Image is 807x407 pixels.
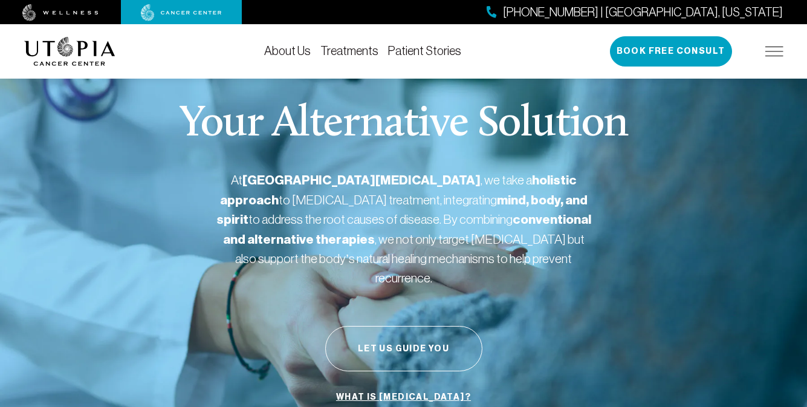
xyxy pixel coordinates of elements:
a: [PHONE_NUMBER] | [GEOGRAPHIC_DATA], [US_STATE] [487,4,783,21]
a: Treatments [320,44,378,57]
strong: holistic approach [220,172,577,208]
strong: conventional and alternative therapies [223,212,591,247]
p: Your Alternative Solution [179,103,628,146]
img: cancer center [141,4,222,21]
img: icon-hamburger [765,47,783,56]
button: Book Free Consult [610,36,732,67]
span: [PHONE_NUMBER] | [GEOGRAPHIC_DATA], [US_STATE] [503,4,783,21]
strong: [GEOGRAPHIC_DATA][MEDICAL_DATA] [242,172,481,188]
button: Let Us Guide You [325,326,482,371]
a: Patient Stories [388,44,461,57]
img: logo [24,37,115,66]
img: wellness [22,4,99,21]
p: At , we take a to [MEDICAL_DATA] treatment, integrating to address the root causes of disease. By... [216,171,591,287]
a: About Us [264,44,311,57]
